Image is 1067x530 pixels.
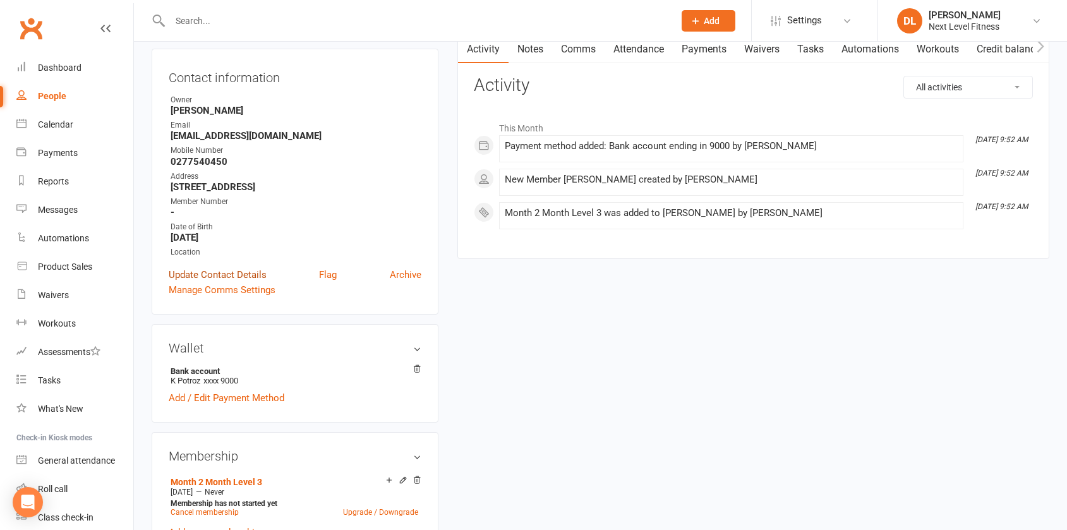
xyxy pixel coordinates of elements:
[205,488,224,497] span: Never
[166,12,665,30] input: Search...
[38,455,115,466] div: General attendance
[38,205,78,215] div: Messages
[552,35,605,64] a: Comms
[319,267,337,282] a: Flag
[16,139,133,167] a: Payments
[171,181,421,193] strong: [STREET_ADDRESS]
[16,338,133,366] a: Assessments
[735,35,788,64] a: Waivers
[171,221,421,233] div: Date of Birth
[975,135,1028,144] i: [DATE] 9:52 AM
[16,82,133,111] a: People
[38,233,89,243] div: Automations
[16,54,133,82] a: Dashboard
[16,253,133,281] a: Product Sales
[505,208,958,219] div: Month 2 Month Level 3 was added to [PERSON_NAME] by [PERSON_NAME]
[171,171,421,183] div: Address
[171,196,421,208] div: Member Number
[171,366,415,376] strong: Bank account
[167,487,421,497] div: —
[704,16,720,26] span: Add
[897,8,922,33] div: DL
[787,6,822,35] span: Settings
[169,390,284,406] a: Add / Edit Payment Method
[13,487,43,517] div: Open Intercom Messenger
[788,35,833,64] a: Tasks
[38,176,69,186] div: Reports
[505,141,958,152] div: Payment method added: Bank account ending in 9000 by [PERSON_NAME]
[38,148,78,158] div: Payments
[171,499,277,508] strong: Membership has not started yet
[16,447,133,475] a: General attendance kiosk mode
[171,477,262,487] a: Month 2 Month Level 3
[16,366,133,395] a: Tasks
[929,21,1001,32] div: Next Level Fitness
[171,232,421,243] strong: [DATE]
[169,364,421,387] li: K Potroz
[390,267,421,282] a: Archive
[38,91,66,101] div: People
[505,174,958,185] div: New Member [PERSON_NAME] created by [PERSON_NAME]
[343,508,418,517] a: Upgrade / Downgrade
[16,281,133,310] a: Waivers
[169,341,421,355] h3: Wallet
[509,35,552,64] a: Notes
[171,94,421,106] div: Owner
[38,262,92,272] div: Product Sales
[16,196,133,224] a: Messages
[929,9,1001,21] div: [PERSON_NAME]
[38,484,68,494] div: Roll call
[16,475,133,503] a: Roll call
[975,202,1028,211] i: [DATE] 9:52 AM
[16,310,133,338] a: Workouts
[171,145,421,157] div: Mobile Number
[171,119,421,131] div: Email
[38,290,69,300] div: Waivers
[975,169,1028,178] i: [DATE] 9:52 AM
[833,35,908,64] a: Automations
[605,35,673,64] a: Attendance
[171,130,421,142] strong: [EMAIL_ADDRESS][DOMAIN_NAME]
[38,404,83,414] div: What's New
[16,224,133,253] a: Automations
[171,508,239,517] a: Cancel membership
[171,488,193,497] span: [DATE]
[38,375,61,385] div: Tasks
[38,63,81,73] div: Dashboard
[169,449,421,463] h3: Membership
[474,76,1033,95] h3: Activity
[16,111,133,139] a: Calendar
[458,35,509,64] a: Activity
[171,156,421,167] strong: 0277540450
[38,347,100,357] div: Assessments
[38,119,73,129] div: Calendar
[171,246,421,258] div: Location
[203,376,238,385] span: xxxx 9000
[968,35,1049,64] a: Credit balance
[169,267,267,282] a: Update Contact Details
[171,105,421,116] strong: [PERSON_NAME]
[673,35,735,64] a: Payments
[38,512,93,522] div: Class check-in
[169,282,275,298] a: Manage Comms Settings
[38,318,76,328] div: Workouts
[171,207,421,218] strong: -
[15,13,47,44] a: Clubworx
[474,115,1033,135] li: This Month
[908,35,968,64] a: Workouts
[16,167,133,196] a: Reports
[682,10,735,32] button: Add
[169,66,421,85] h3: Contact information
[16,395,133,423] a: What's New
